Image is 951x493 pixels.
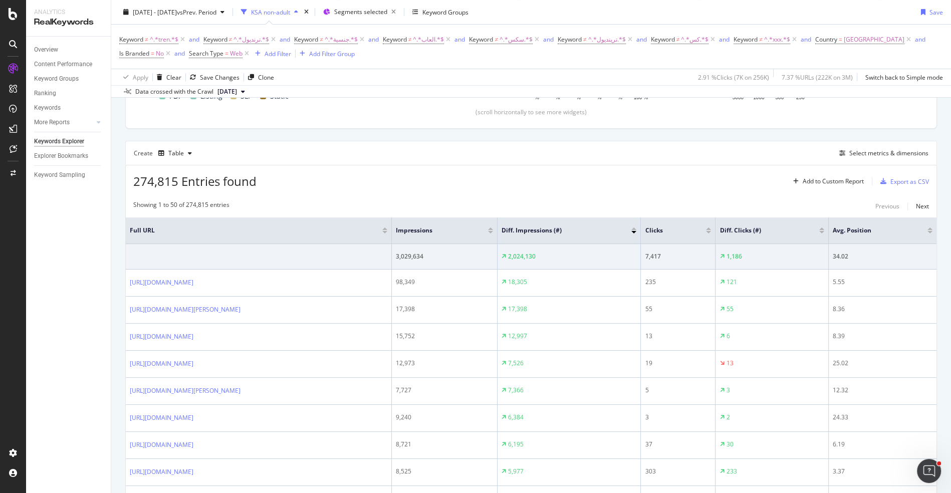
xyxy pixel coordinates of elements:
a: Ranking [34,88,104,99]
span: [GEOGRAPHIC_DATA] [844,33,904,47]
div: 303 [645,467,711,476]
span: ^.*ترنديول.*$ [233,33,269,47]
button: and [280,35,290,44]
div: Table [168,150,184,156]
span: 274,815 Entries found [133,173,257,189]
div: 18,305 [508,278,527,287]
div: RealKeywords [34,17,103,28]
div: 8,525 [396,467,493,476]
div: Previous [875,202,899,210]
div: Clone [258,73,274,81]
div: (scroll horizontally to see more widgets) [138,108,924,116]
div: 25.02 [833,359,932,368]
span: ≠ [676,35,680,44]
div: Add to Custom Report [803,178,864,184]
div: Keywords [34,103,61,113]
a: [URL][DOMAIN_NAME][PERSON_NAME] [130,386,241,396]
button: [DATE] [213,86,249,98]
button: and [368,35,379,44]
button: Save [917,4,943,20]
a: [URL][DOMAIN_NAME] [130,413,193,423]
button: and [636,35,647,44]
span: = [225,49,228,58]
span: vs Prev. Period [177,8,216,16]
div: Showing 1 to 50 of 274,815 entries [133,200,229,212]
button: and [543,35,554,44]
button: and [915,35,925,44]
button: and [454,35,465,44]
div: 55 [645,305,711,314]
span: Avg. Position [833,226,912,235]
span: ≠ [145,35,148,44]
div: Export as CSV [890,177,929,186]
span: ≠ [229,35,232,44]
div: 6,195 [508,440,524,449]
div: Ranking [34,88,56,99]
button: Export as CSV [876,173,929,189]
div: 17,398 [508,305,527,314]
button: Keyword Groups [408,4,472,20]
div: 235 [645,278,711,287]
button: Table [154,145,196,161]
span: Search Type [189,49,223,58]
a: Overview [34,45,104,55]
div: 3 [645,413,711,422]
button: and [719,35,730,44]
div: 12,997 [508,332,527,341]
div: Add Filter [265,49,291,58]
a: Content Performance [34,59,104,70]
button: and [189,35,199,44]
span: ≠ [408,35,412,44]
span: ≠ [495,35,498,44]
div: Select metrics & dimensions [849,149,928,157]
div: 5 [645,386,711,395]
span: 2025 Jul. 25th [217,87,237,96]
span: Web [230,47,243,61]
div: 19 [645,359,711,368]
div: 6,384 [508,413,524,422]
span: Keyword [651,35,675,44]
span: Diff. Clicks (#) [720,226,804,235]
a: Explorer Bookmarks [34,151,104,161]
div: 34.02 [833,252,932,261]
a: [URL][DOMAIN_NAME] [130,440,193,450]
iframe: Intercom live chat [917,459,941,483]
div: 8.36 [833,305,932,314]
a: More Reports [34,117,94,128]
div: 6.19 [833,440,932,449]
span: ≠ [759,35,763,44]
div: 3 [726,386,730,395]
div: Clear [166,73,181,81]
button: and [174,49,185,58]
a: Keyword Groups [34,74,104,84]
div: Keyword Groups [422,8,468,16]
span: ≠ [583,35,587,44]
div: 7,417 [645,252,711,261]
div: 8,721 [396,440,493,449]
div: Create [134,145,196,161]
button: Select metrics & dimensions [835,147,928,159]
div: Keywords Explorer [34,136,84,147]
span: ^.*العاب.*$ [413,33,444,47]
div: Data crossed with the Crawl [135,87,213,96]
div: 5.55 [833,278,932,287]
div: 30 [726,440,733,449]
div: 7,727 [396,386,493,395]
div: Content Performance [34,59,92,70]
div: 37 [645,440,711,449]
span: Full URL [130,226,367,235]
span: Clicks [645,226,691,235]
div: Overview [34,45,58,55]
span: ^.*جنسية.*$ [325,33,358,47]
span: = [839,35,842,44]
div: 1,186 [726,252,742,261]
span: Keyword [469,35,493,44]
button: [DATE] - [DATE]vsPrev. Period [119,4,228,20]
span: Keyword [558,35,582,44]
button: Apply [119,69,148,85]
